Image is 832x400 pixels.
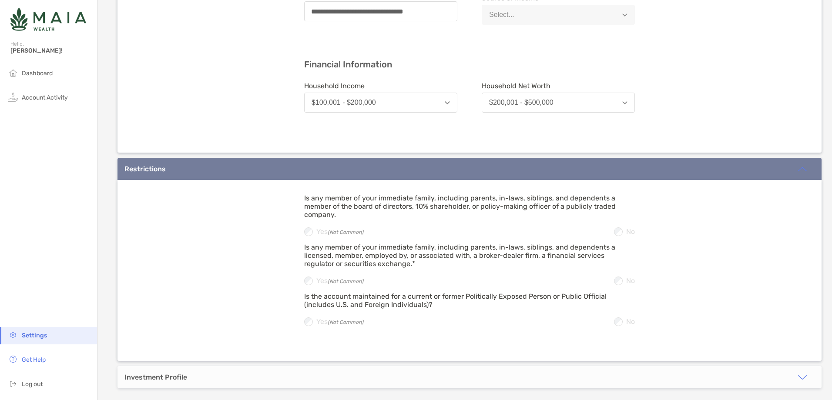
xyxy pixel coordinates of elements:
[304,292,635,309] p: Is the account maintained for a current or former Politically Exposed Person or Public Official (...
[797,372,808,383] img: icon arrow
[10,3,86,35] img: Zoe Logo
[124,373,187,381] div: Investment Profile
[22,70,53,77] span: Dashboard
[622,101,627,104] img: Open dropdown arrow
[622,13,627,17] img: Open dropdown arrow
[626,317,635,326] span: No
[482,5,635,25] button: Select...
[8,92,18,102] img: activity icon
[626,227,635,236] span: No
[22,332,47,339] span: Settings
[8,67,18,78] img: household icon
[8,378,18,389] img: logout icon
[489,99,554,107] div: $200,001 - $500,000
[124,165,166,173] div: Restrictions
[797,164,808,174] img: icon arrow
[304,243,635,268] p: Is any member of your immediate family, including parents, in-laws, siblings, and dependents a li...
[22,356,46,363] span: Get Help
[626,277,635,285] span: No
[305,8,457,15] input: Employer
[328,278,363,284] i: (Not Common)
[8,354,18,364] img: get-help icon
[304,82,457,90] span: Household Income
[316,277,363,285] span: Yes
[489,11,514,19] div: Select...
[316,227,363,236] span: Yes
[482,93,635,113] button: $200,001 - $500,000
[10,47,92,54] span: [PERSON_NAME]!
[304,60,635,70] h3: Financial Information
[22,94,68,101] span: Account Activity
[304,93,457,113] button: $100,001 - $200,000
[328,229,363,235] i: (Not Common)
[328,319,363,325] i: (Not Common)
[316,317,363,326] span: Yes
[482,82,635,90] span: Household Net Worth
[22,380,43,388] span: Log out
[445,101,450,104] img: Open dropdown arrow
[312,99,376,107] div: $100,001 - $200,000
[304,194,635,219] p: Is any member of your immediate family, including parents, in-laws, siblings, and dependents a me...
[8,330,18,340] img: settings icon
